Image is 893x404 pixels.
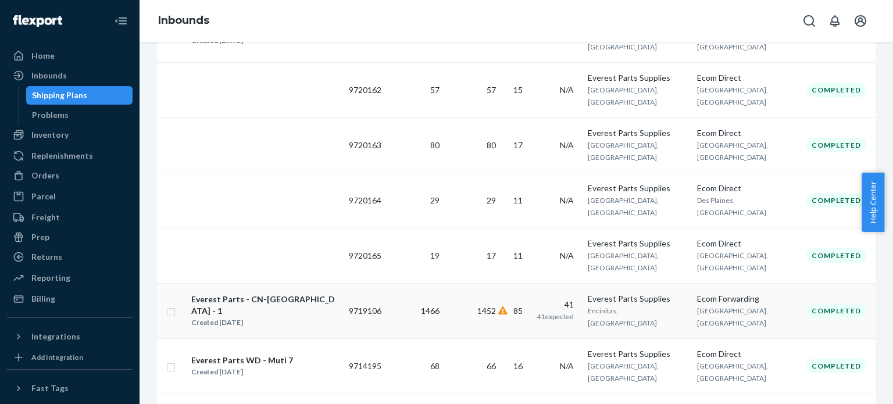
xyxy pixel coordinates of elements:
span: 1466 [421,306,440,316]
span: 17 [487,251,496,260]
div: Orders [31,170,59,181]
div: Reporting [31,272,70,284]
div: Returns [31,251,62,263]
span: Encinitas, [GEOGRAPHIC_DATA] [588,306,657,327]
span: [GEOGRAPHIC_DATA], [GEOGRAPHIC_DATA] [588,30,659,51]
div: Ecom Forwarding [697,293,797,305]
div: Completed [806,193,866,208]
div: Shipping Plans [32,90,87,101]
span: 11 [513,195,523,205]
ol: breadcrumbs [149,4,219,38]
div: Ecom Direct [697,183,797,194]
a: Add Integration [7,351,133,364]
button: Help Center [862,173,884,232]
div: Inventory [31,129,69,141]
div: Everest Parts Supplies [588,238,688,249]
span: [GEOGRAPHIC_DATA], [GEOGRAPHIC_DATA] [588,141,659,162]
span: 16 [513,361,523,371]
span: 57 [430,85,440,95]
div: Freight [31,212,60,223]
div: Ecom Direct [697,348,797,360]
span: N/A [560,195,574,205]
a: Prep [7,228,133,246]
a: Inbounds [158,14,209,27]
span: [GEOGRAPHIC_DATA], [GEOGRAPHIC_DATA] [697,306,768,327]
td: 9720165 [344,228,386,283]
div: Everest Parts WD - Muti 7 [191,355,293,366]
div: Home [31,50,55,62]
button: Open account menu [849,9,872,33]
span: 29 [487,195,496,205]
div: Ecom Direct [697,238,797,249]
span: [GEOGRAPHIC_DATA], [GEOGRAPHIC_DATA] [588,251,659,272]
a: Shipping Plans [26,86,133,105]
td: 9714195 [344,338,386,394]
div: Completed [806,359,866,373]
span: [GEOGRAPHIC_DATA], [GEOGRAPHIC_DATA] [697,141,768,162]
span: 57 [487,85,496,95]
a: Replenishments [7,146,133,165]
a: Orders [7,166,133,185]
a: Inbounds [7,66,133,85]
div: Completed [806,83,866,97]
a: Reporting [7,269,133,287]
div: Ecom Direct [697,127,797,139]
span: [GEOGRAPHIC_DATA], [GEOGRAPHIC_DATA] [697,251,768,272]
button: Fast Tags [7,379,133,398]
span: [GEOGRAPHIC_DATA], [GEOGRAPHIC_DATA] [588,85,659,106]
span: N/A [560,251,574,260]
a: Parcel [7,187,133,206]
span: [GEOGRAPHIC_DATA], [GEOGRAPHIC_DATA] [697,362,768,382]
div: Ecom Direct [697,72,797,84]
a: Home [7,47,133,65]
span: 29 [430,195,440,205]
a: Billing [7,289,133,308]
button: Open Search Box [798,9,821,33]
div: Everest Parts - CN-[GEOGRAPHIC_DATA] - 1 [191,294,339,317]
span: 1452 [477,306,496,316]
div: Problems [32,109,69,121]
td: 9720163 [344,117,386,173]
button: Open notifications [823,9,846,33]
span: [GEOGRAPHIC_DATA], [GEOGRAPHIC_DATA] [697,85,768,106]
span: Des Plaines, [GEOGRAPHIC_DATA] [697,196,766,217]
a: Inventory [7,126,133,144]
button: Integrations [7,327,133,346]
div: Everest Parts Supplies [588,183,688,194]
span: N/A [560,140,574,150]
div: Billing [31,293,55,305]
span: [GEOGRAPHIC_DATA], [GEOGRAPHIC_DATA] [588,196,659,217]
div: Parcel [31,191,56,202]
span: 41 expected [537,312,574,321]
span: 19 [430,251,440,260]
img: Flexport logo [13,15,62,27]
span: 80 [430,140,440,150]
span: N/A [560,85,574,95]
span: 85 [513,306,523,316]
div: Add Integration [31,352,83,362]
div: Replenishments [31,150,93,162]
span: 17 [513,140,523,150]
div: Everest Parts Supplies [588,72,688,84]
button: Close Navigation [109,9,133,33]
div: Completed [806,303,866,318]
div: Everest Parts Supplies [588,348,688,360]
div: Completed [806,248,866,263]
div: Everest Parts Supplies [588,293,688,305]
div: Created [DATE] [191,366,293,378]
span: 15 [513,85,523,95]
span: 11 [513,251,523,260]
span: N/A [560,361,574,371]
div: 41 [537,299,574,310]
span: 66 [487,361,496,371]
a: Returns [7,248,133,266]
div: Everest Parts Supplies [588,127,688,139]
div: Prep [31,231,49,243]
td: 9720164 [344,173,386,228]
span: 80 [487,140,496,150]
td: 9720162 [344,62,386,117]
div: Fast Tags [31,382,69,394]
a: Freight [7,208,133,227]
a: Problems [26,106,133,124]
